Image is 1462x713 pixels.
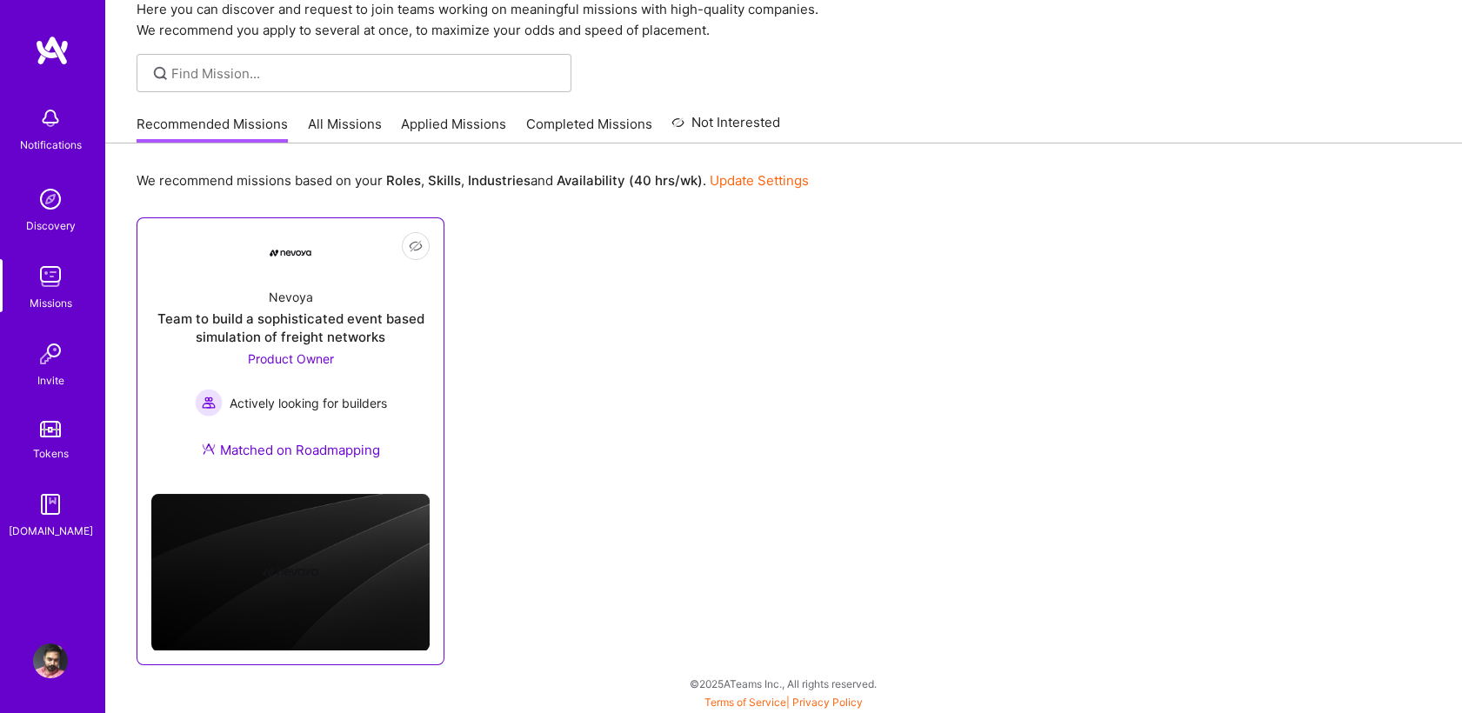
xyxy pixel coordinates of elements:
[710,172,809,189] a: Update Settings
[33,337,68,371] img: Invite
[9,522,93,540] div: [DOMAIN_NAME]
[33,444,69,463] div: Tokens
[401,115,506,143] a: Applied Missions
[33,259,68,294] img: teamwork
[526,115,652,143] a: Completed Missions
[20,136,82,154] div: Notifications
[40,421,61,437] img: tokens
[428,172,461,189] b: Skills
[409,239,423,253] i: icon EyeClosed
[671,112,780,143] a: Not Interested
[137,115,288,143] a: Recommended Missions
[202,441,380,459] div: Matched on Roadmapping
[263,544,318,600] img: Company logo
[792,696,863,709] a: Privacy Policy
[270,250,311,257] img: Company Logo
[704,696,863,709] span: |
[151,494,430,651] img: cover
[33,643,68,678] img: User Avatar
[150,63,170,83] i: icon SearchGrey
[33,487,68,522] img: guide book
[386,172,421,189] b: Roles
[151,310,430,346] div: Team to build a sophisticated event based simulation of freight networks
[137,171,809,190] p: We recommend missions based on your , , and .
[202,442,216,456] img: Ateam Purple Icon
[308,115,382,143] a: All Missions
[33,182,68,217] img: discovery
[37,371,64,390] div: Invite
[230,394,387,412] span: Actively looking for builders
[26,217,76,235] div: Discovery
[151,232,430,480] a: Company LogoNevoyaTeam to build a sophisticated event based simulation of freight networksProduct...
[104,662,1462,705] div: © 2025 ATeams Inc., All rights reserved.
[171,64,558,83] input: Find Mission...
[248,351,334,366] span: Product Owner
[269,288,313,306] div: Nevoya
[33,101,68,136] img: bell
[30,294,72,312] div: Missions
[29,643,72,678] a: User Avatar
[35,35,70,66] img: logo
[195,389,223,416] img: Actively looking for builders
[468,172,531,189] b: Industries
[557,172,703,189] b: Availability (40 hrs/wk)
[704,696,786,709] a: Terms of Service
